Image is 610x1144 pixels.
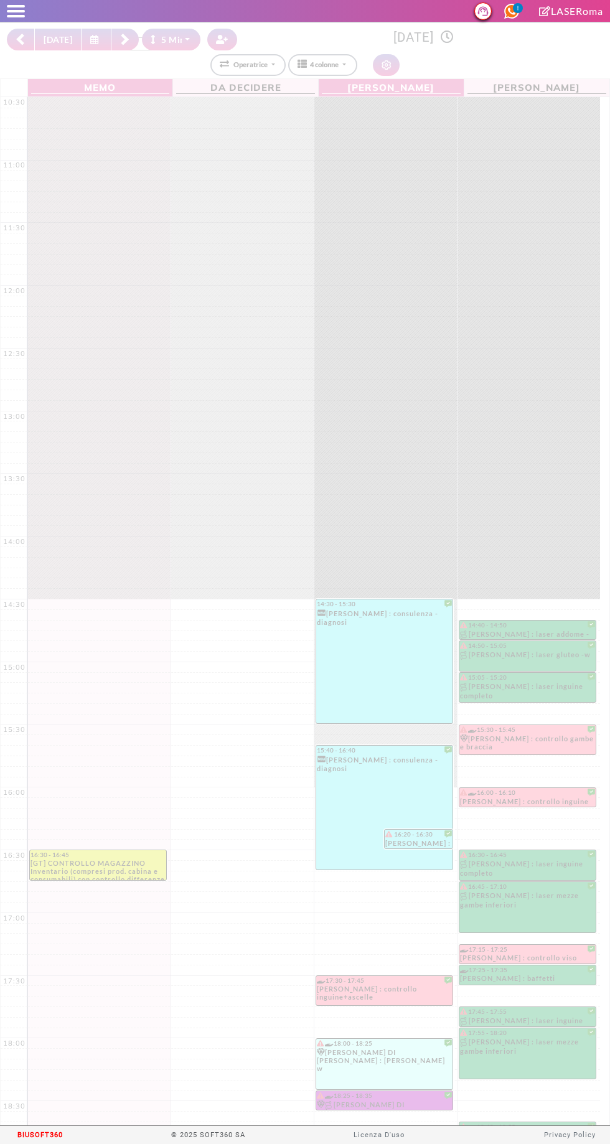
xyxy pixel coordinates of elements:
[317,608,452,629] div: [PERSON_NAME] : consulenza - diagnosi
[460,734,468,743] i: Categoria cliente: Diamante
[30,851,166,858] div: 16:30 - 16:45
[460,630,596,639] div: [PERSON_NAME] : laser addome -w
[1,914,28,922] div: 17:00
[1,412,28,421] div: 13:00
[460,1008,467,1015] i: Il cliente ha degli insoluti
[176,80,315,94] span: Da Decidere
[354,1131,405,1139] a: Licenza D'uso
[1,474,28,483] div: 13:30
[1,98,28,106] div: 10:30
[1,663,28,672] div: 15:00
[460,621,596,629] div: 14:40 - 14:50
[317,746,452,754] div: 15:40 - 16:40
[460,1038,469,1047] img: PERCORSO
[1,349,28,358] div: 12:30
[460,1029,467,1036] i: Il cliente ha degli insoluti
[1,286,28,295] div: 12:00
[460,1038,596,1059] div: [PERSON_NAME] : laser mezze gambe inferiori
[539,5,603,17] a: LASERoma
[460,860,596,880] div: [PERSON_NAME] : laser inguine completo
[1,161,28,169] div: 11:00
[317,608,327,618] i: Categoria cliente: Nuovo
[317,977,452,984] div: 17:30 - 17:45
[1,851,28,860] div: 16:30
[460,751,596,763] span: +ing, addome, seno glutei
[460,851,467,858] i: Il cliente ha degli insoluti
[460,650,596,663] div: [PERSON_NAME] : laser gluteo -w
[317,1039,452,1048] div: 18:00 - 18:25
[460,674,467,680] i: Il cliente ha degli insoluti
[460,789,467,795] i: Il cliente ha degli insoluti
[317,1100,325,1109] i: Categoria cliente: Diamante
[1,600,28,609] div: 14:30
[1,977,28,985] div: 17:30
[1,1102,28,1110] div: 18:30
[460,734,596,754] div: [PERSON_NAME] : controllo gambe e braccia
[460,892,469,901] img: PERCORSO
[460,1008,596,1016] div: 17:45 - 17:55
[317,1100,452,1110] div: [PERSON_NAME] DI [PERSON_NAME] : biochimica baffetto
[1,223,28,232] div: 11:30
[317,754,452,776] div: [PERSON_NAME] : consulenza - diagnosi
[317,1092,324,1099] i: Il cliente ha degli insoluti
[460,622,467,628] i: Il cliente ha degli insoluti
[1,788,28,797] div: 16:00
[460,797,596,807] div: [PERSON_NAME] : controllo inguine
[460,883,467,889] i: Il cliente ha degli insoluti
[1,1039,28,1048] div: 18:00
[460,642,596,650] div: 14:50 - 15:05
[244,30,603,45] h3: [DATE]
[317,754,327,764] i: Categoria cliente: Nuovo
[460,1016,596,1026] div: [PERSON_NAME] : laser inguine completo
[544,1131,596,1139] a: Privacy Policy
[467,80,606,94] span: [PERSON_NAME]
[385,831,392,837] i: Il cliente ha degli insoluti
[460,642,467,649] i: Il cliente ha degli insoluti
[34,29,82,50] button: [DATE]
[460,954,596,963] div: [PERSON_NAME] : controllo viso
[317,600,452,607] div: 14:30 - 15:30
[460,1123,596,1131] div: 18:40 - 18:55
[460,891,596,912] div: [PERSON_NAME] : laser mezze gambe inferiori
[460,966,596,973] div: 17:25 - 17:35
[207,29,237,50] button: Crea nuovo contatto rapido
[460,683,469,692] img: PERCORSO
[317,985,452,1005] div: [PERSON_NAME] : controllo inguine+ascelle
[317,1048,452,1076] div: [PERSON_NAME] DI [PERSON_NAME] : [PERSON_NAME] w
[460,974,596,985] div: [PERSON_NAME] : baffetti
[460,682,596,702] div: [PERSON_NAME] : laser inguine completo
[460,726,596,734] div: 15:30 - 15:45
[317,1092,452,1100] div: 18:25 - 18:35
[31,80,170,94] span: Memo
[460,1123,467,1130] i: Il cliente ha degli insoluti
[151,33,197,46] div: 5 Minuti
[385,839,452,848] div: [PERSON_NAME] : foto - controllo *da remoto* tramite foto
[1,725,28,734] div: 15:30
[385,830,452,838] div: 16:20 - 16:30
[460,726,467,733] i: Il cliente ha degli insoluti
[460,651,469,660] img: PERCORSO
[460,673,596,682] div: 15:05 - 15:20
[539,6,551,16] i: Clicca per andare alla pagina di firma
[460,945,596,953] div: 17:15 - 17:25
[460,1017,469,1026] img: PERCORSO
[460,789,596,797] div: 16:00 - 16:10
[30,859,166,880] div: [GT] CONTROLLO MAGAZZINO Inventario (compresi prod. cabina e consumabili) con controllo differenz...
[317,1048,325,1056] i: Categoria cliente: Diamante
[460,631,469,639] img: PERCORSO
[322,80,461,94] span: [PERSON_NAME]
[460,860,469,869] img: PERCORSO
[460,851,596,859] div: 16:30 - 16:45
[317,1040,324,1046] i: Il cliente ha degli insoluti
[460,1029,596,1037] div: 17:55 - 18:20
[325,1101,334,1110] img: PERCORSO
[460,883,596,891] div: 16:45 - 17:10
[1,537,28,546] div: 14:00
